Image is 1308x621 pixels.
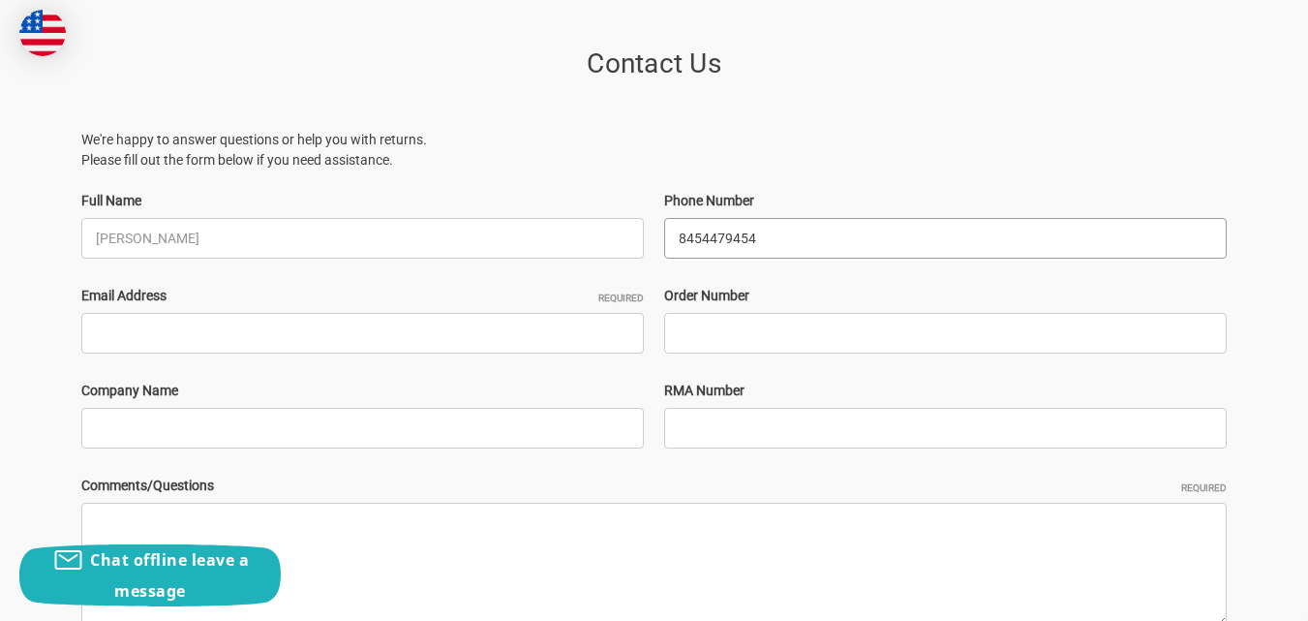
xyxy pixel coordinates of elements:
[81,381,644,401] label: Company Name
[81,191,644,211] label: Full Name
[81,130,1227,171] p: We're happy to answer questions or help you with returns. Please fill out the form below if you n...
[19,10,66,56] img: duty and tax information for United States
[19,544,281,606] button: Chat offline leave a message
[81,476,1227,496] label: Comments/Questions
[1181,481,1227,495] small: Required
[598,291,644,305] small: Required
[90,549,249,602] span: Chat offline leave a message
[81,44,1227,84] h1: Contact Us
[664,191,1227,211] label: Phone Number
[664,286,1227,306] label: Order Number
[81,286,644,306] label: Email Address
[664,381,1227,401] label: RMA Number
